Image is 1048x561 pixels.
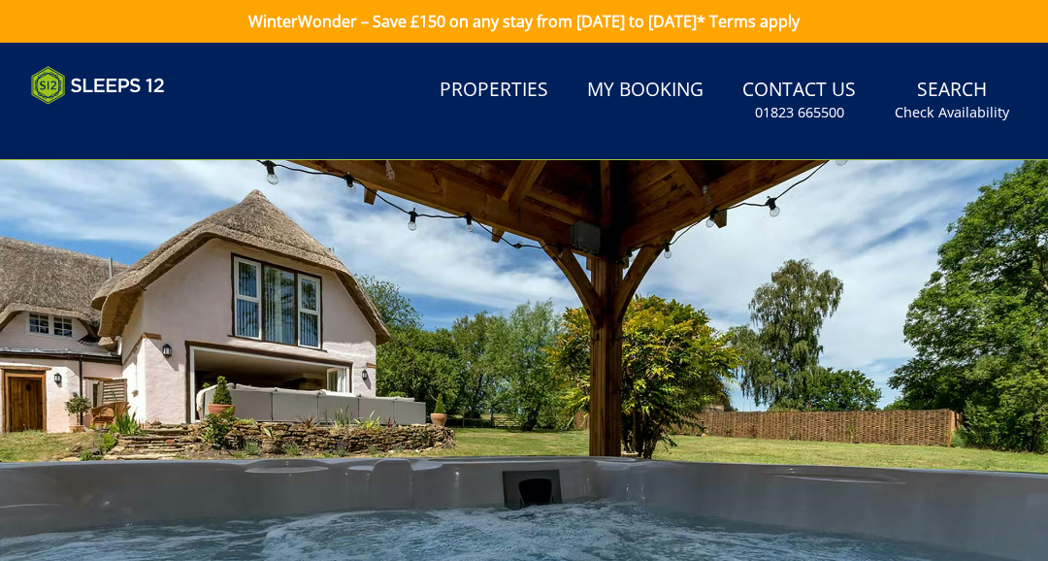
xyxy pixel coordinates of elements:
small: Check Availability [895,103,1009,122]
img: Sleeps 12 [31,66,165,105]
iframe: Customer reviews powered by Trustpilot [21,116,225,133]
a: Contact Us01823 665500 [735,69,864,132]
a: Properties [432,69,556,113]
a: My Booking [579,69,711,113]
small: 01823 665500 [755,103,844,122]
a: SearchCheck Availability [887,69,1017,132]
